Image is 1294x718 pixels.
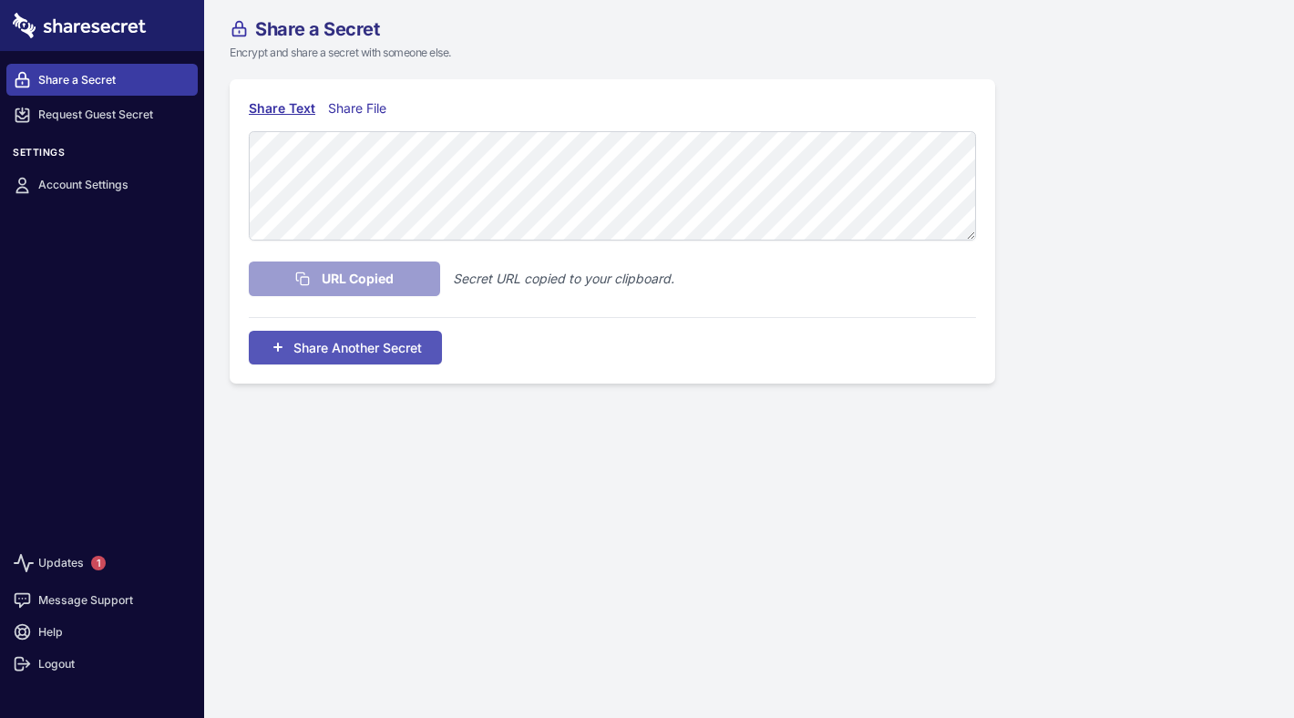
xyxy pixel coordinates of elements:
[1203,627,1272,696] iframe: Drift Widget Chat Controller
[230,45,1097,61] p: Encrypt and share a secret with someone else.
[6,64,198,96] a: Share a Secret
[249,331,442,364] button: Share Another Secret
[249,98,315,118] div: Share Text
[6,147,198,166] h3: Settings
[6,648,198,680] a: Logout
[6,584,198,616] a: Message Support
[6,99,198,131] a: Request Guest Secret
[293,338,422,357] span: Share Another Secret
[6,616,198,648] a: Help
[453,269,674,289] p: Secret URL copied to your clipboard.
[249,262,440,296] button: URL Copied
[255,20,379,38] span: Share a Secret
[328,98,395,118] div: Share File
[6,542,198,584] a: Updates1
[91,556,106,570] span: 1
[6,169,198,201] a: Account Settings
[322,269,394,289] span: URL Copied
